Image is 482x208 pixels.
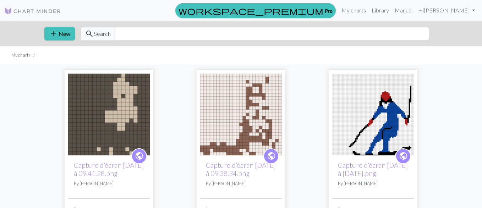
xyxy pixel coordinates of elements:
img: Capture d’écran 2025-09-04 à 09.41.28.png [68,74,150,155]
span: workspace_premium [179,6,323,16]
li: My charts [11,52,31,59]
a: public [395,148,411,164]
button: New [44,27,75,41]
a: public [131,148,147,164]
a: Capture d’écran 2025-09-04 à 09.38.34.png [200,110,282,117]
span: public [135,150,144,161]
span: add [49,29,57,39]
i: public [267,149,276,163]
a: Pro [175,3,336,18]
span: search [85,29,94,39]
a: Manual [392,3,415,17]
a: Capture d’écran [DATE] à 09.38.34.png [206,161,276,177]
a: Capture d’écran [DATE] à 09.41.28.png [74,161,144,177]
img: Capture d’écran 2025-09-04 à 09.38.34.png [200,74,282,155]
a: public [263,148,279,164]
span: Search [94,30,111,38]
p: By [PERSON_NAME] [74,180,144,187]
a: Hi[PERSON_NAME] [415,3,478,17]
a: My charts [339,3,369,17]
img: Capture d’écran 2025-08-25 à 14.08.30.png [332,74,414,155]
a: Capture d’écran [DATE] à [DATE].png [338,161,408,177]
img: Logo [4,7,61,15]
p: By [PERSON_NAME] [206,180,276,187]
a: Library [369,3,392,17]
span: public [399,150,408,161]
span: public [267,150,276,161]
i: public [399,149,408,163]
a: Capture d’écran 2025-08-25 à 14.08.30.png [332,110,414,117]
p: By [PERSON_NAME] [338,180,408,187]
a: Capture d’écran 2025-09-04 à 09.41.28.png [68,110,150,117]
i: public [135,149,144,163]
